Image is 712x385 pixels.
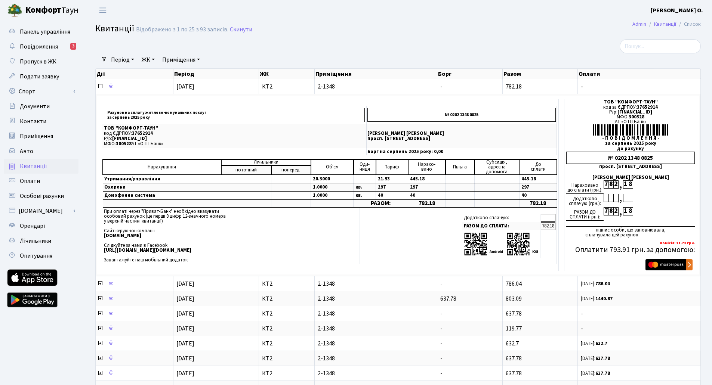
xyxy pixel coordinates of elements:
[104,247,191,254] b: [URL][DOMAIN_NAME][DOMAIN_NAME]
[315,69,437,79] th: Приміщення
[173,69,259,79] th: Період
[318,355,434,361] span: 2-1348
[139,53,158,66] a: ЖК
[103,191,221,199] td: Домофонна система
[595,370,610,377] b: 637.78
[506,83,522,91] span: 782.18
[4,99,78,114] a: Документи
[136,26,228,33] div: Відображено з 1 по 25 з 93 записів.
[176,295,194,303] span: [DATE]
[581,311,697,317] span: -
[581,370,610,377] small: [DATE]:
[104,232,141,239] b: [DOMAIN_NAME]
[4,248,78,263] a: Опитування
[20,43,58,51] span: Повідомлення
[566,180,604,194] div: Нараховано до сплати (грн.):
[4,24,78,39] a: Панель управління
[623,180,628,189] div: 1
[440,325,443,333] span: -
[613,207,618,215] div: 2
[506,295,522,303] span: 803.09
[519,175,557,183] td: 445.18
[367,131,556,136] p: [PERSON_NAME] [PERSON_NAME]
[262,296,312,302] span: КТ2
[446,159,475,175] td: Пільга
[176,83,194,91] span: [DATE]
[70,43,76,50] div: 3
[20,237,51,245] span: Лічильники
[595,340,607,347] b: 632.7
[176,310,194,318] span: [DATE]
[176,280,194,288] span: [DATE]
[104,108,365,122] p: Рахунок на сплату житлово-комунальних послуг за серпень 2025 року
[566,105,695,110] div: код за ЄДРПОУ:
[4,233,78,248] a: Лічильники
[440,339,443,348] span: -
[20,28,70,36] span: Панель управління
[617,109,652,115] span: [FINANCIAL_ID]
[676,20,701,28] li: Список
[318,281,434,287] span: 2-1348
[637,104,658,111] span: 37652914
[262,326,312,332] span: КТ2
[408,159,446,175] td: Нарахо- вано
[318,296,434,302] span: 2-1348
[318,311,434,317] span: 2-1348
[651,6,703,15] a: [PERSON_NAME] О.
[230,26,252,33] a: Скинути
[506,339,519,348] span: 632.7
[581,84,697,90] span: -
[613,180,618,189] div: 2
[93,4,112,16] button: Переключити навігацію
[262,84,312,90] span: КТ2
[102,208,360,264] td: При оплаті через "Приват-Банк" необхідно вказувати особовий рахунок (це перші 8 цифр 12-значного ...
[506,369,522,378] span: 637.78
[103,159,221,175] td: Нарахування
[566,226,695,237] div: підпис особи, що заповнювала, сплачувала цей рахунок ______________
[519,183,557,191] td: 297
[311,183,354,191] td: 1.0000
[176,354,194,363] span: [DATE]
[620,39,701,53] input: Пошук...
[108,53,137,66] a: Період
[566,164,695,169] div: просп. [STREET_ADDRESS]
[159,53,203,66] a: Приміщення
[581,326,697,332] span: -
[4,218,78,233] a: Орендарі
[262,355,312,361] span: КТ2
[503,69,578,79] th: Разом
[618,180,623,189] div: ,
[367,136,556,141] p: просп. [STREET_ADDRESS]
[595,280,610,287] b: 786.04
[271,165,311,175] td: поперед.
[566,175,695,180] div: [PERSON_NAME] [PERSON_NAME]
[4,39,78,54] a: Повідомлення3
[660,240,695,246] b: Комісія: 11.73 грн.
[519,191,557,199] td: 40
[440,310,443,318] span: -
[262,370,312,376] span: КТ2
[25,4,61,16] b: Комфорт
[354,191,376,199] td: кв.
[604,207,608,215] div: 7
[437,69,503,79] th: Борг
[541,222,555,230] td: 782.18
[581,355,610,362] small: [DATE]:
[581,340,607,347] small: [DATE]:
[367,149,556,154] p: Борг на серпень 2025 року: 0,00
[506,354,522,363] span: 637.78
[581,295,613,302] small: [DATE]:
[618,194,623,202] div: ,
[464,232,539,256] img: apps-qrcodes.png
[318,326,434,332] span: 2-1348
[566,100,695,105] div: ТОВ "КОМФОРТ-ТАУН"
[104,142,365,146] p: МФО: АТ «ОТП Банк»
[354,199,408,207] td: РАЗОМ:
[262,311,312,317] span: КТ2
[176,339,194,348] span: [DATE]
[506,280,522,288] span: 786.04
[376,183,408,191] td: 297
[221,165,271,175] td: поточний
[578,69,701,79] th: Оплати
